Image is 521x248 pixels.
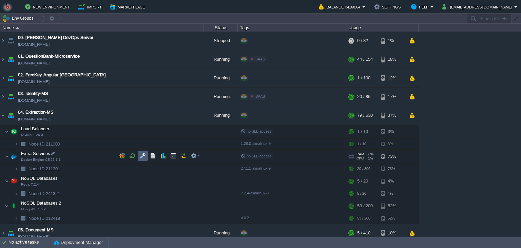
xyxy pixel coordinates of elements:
[357,69,370,87] div: 1 / 100
[381,199,403,213] div: 52%
[356,152,364,156] span: RAM
[9,199,19,213] img: AMDAwAAAACH5BAEAAAAALAAAAAABAAEAAAICRAEAOw==
[28,216,46,221] span: Node ID:
[241,191,269,195] span: 7.2.4-almalinux-9
[0,69,6,87] img: AMDAwAAAACH5BAEAAAAALAAAAAABAAEAAAICRAEAOw==
[357,125,368,138] div: 1 / 10
[0,88,6,106] img: AMDAwAAAACH5BAEAAAAALAAAAAABAAEAAAICRAEAOw==
[204,69,238,87] div: Running
[357,174,368,188] div: 5 / 20
[319,3,362,11] button: Balance ₹4168.64
[9,150,19,163] img: AMDAwAAAACH5BAEAAAAALAAAAAABAAEAAAICRAEAOw==
[6,69,16,87] img: AMDAwAAAACH5BAEAAAAALAAAAAABAAEAAAICRAEAOw==
[18,164,28,174] img: AMDAwAAAACH5BAEAAAAALAAAAAABAAEAAAICRAEAOw==
[78,3,104,11] button: Import
[20,151,51,156] span: Extra Services
[110,3,147,11] button: Marketplace
[381,188,403,199] div: 4%
[255,57,265,61] span: SAAS
[18,53,80,60] span: 01. QuestionBank-Microservice
[6,224,16,242] img: AMDAwAAAACH5BAEAAAAALAAAAAABAAEAAAICRAEAOw==
[0,224,6,242] img: AMDAwAAAACH5BAEAAAAALAAAAAABAAEAAAICRAEAOw==
[381,224,403,242] div: 10%
[0,32,6,50] img: AMDAwAAAACH5BAEAAAAALAAAAAABAAEAAAICRAEAOw==
[255,94,265,98] span: SAAS
[18,90,48,97] a: 03. Identity-MS
[381,69,403,87] div: 12%
[204,106,238,125] div: Running
[204,24,237,32] div: Status
[20,200,62,206] span: NoSQL Databases 2
[21,133,43,137] span: NGINX 1.26.0
[2,14,36,23] button: Env Groups
[204,224,238,242] div: Running
[241,216,249,220] span: 4.0.2
[28,215,61,221] span: 212418
[204,88,238,106] div: Running
[5,125,9,138] img: AMDAwAAAACH5BAEAAAAALAAAAAABAAEAAAICRAEAOw==
[381,150,403,163] div: 73%
[1,24,204,32] div: Name
[25,3,72,11] button: New Environment
[357,224,370,242] div: 5 / 410
[367,152,373,156] span: 6%
[16,27,19,29] img: AMDAwAAAACH5BAEAAAAALAAAAAABAAEAAAICRAEAOw==
[18,213,28,224] img: AMDAwAAAACH5BAEAAAAALAAAAAABAAEAAAICRAEAOw==
[357,106,373,125] div: 79 / 530
[381,88,403,106] div: 17%
[241,129,272,133] span: no SLB access
[5,150,9,163] img: AMDAwAAAACH5BAEAAAAALAAAAAABAAEAAAICRAEAOw==
[20,201,62,206] a: NoSQL Databases 2MongoDB 4.0.2
[28,215,61,221] a: Node ID:212418
[18,60,50,66] a: [DOMAIN_NAME]
[5,199,9,213] img: AMDAwAAAACH5BAEAAAAALAAAAAABAAEAAAICRAEAOw==
[241,166,271,170] span: 27.1.1-almalinux-9
[0,50,6,69] img: AMDAwAAAACH5BAEAAAAALAAAAAABAAEAAAICRAEAOw==
[357,199,373,213] div: 53 / 200
[18,116,50,122] a: [DOMAIN_NAME]
[0,106,6,125] img: AMDAwAAAACH5BAEAAAAALAAAAAABAAEAAAICRAEAOw==
[356,156,364,160] span: CPU
[374,3,403,11] button: Settings
[357,50,373,69] div: 44 / 154
[18,109,54,116] a: 04. Extraction-MS
[28,191,61,196] a: Node ID:241321
[381,174,403,188] div: 4%
[18,97,50,104] a: [DOMAIN_NAME]
[28,166,46,171] span: Node ID:
[381,139,403,149] div: 3%
[6,50,16,69] img: AMDAwAAAACH5BAEAAAAALAAAAAABAAEAAAICRAEAOw==
[28,166,61,172] a: Node ID:211301
[28,141,61,147] span: 211300
[204,50,238,69] div: Running
[9,125,19,138] img: AMDAwAAAACH5BAEAAAAALAAAAAABAAEAAAICRAEAOw==
[18,233,50,240] a: [DOMAIN_NAME]
[28,191,46,196] span: Node ID:
[347,24,418,32] div: Usage
[18,188,28,199] img: AMDAwAAAACH5BAEAAAAALAAAAAABAAEAAAICRAEAOw==
[357,164,370,174] div: 20 / 300
[18,41,50,48] a: [DOMAIN_NAME]
[241,154,272,158] span: no SLB access
[14,139,18,149] img: AMDAwAAAACH5BAEAAAAALAAAAAABAAEAAAICRAEAOw==
[357,213,370,224] div: 53 / 200
[411,3,430,11] button: Help
[357,139,366,149] div: 1 / 10
[9,174,19,188] img: AMDAwAAAACH5BAEAAAAALAAAAAABAAEAAAICRAEAOw==
[18,139,28,149] img: AMDAwAAAACH5BAEAAAAALAAAAAABAAEAAAICRAEAOw==
[6,32,16,50] img: AMDAwAAAACH5BAEAAAAALAAAAAABAAEAAAICRAEAOw==
[238,24,346,32] div: Tags
[18,227,54,233] a: 05. Document-MS
[28,141,46,147] span: Node ID:
[18,72,106,78] a: 02. FreeKey-Angular-[GEOGRAPHIC_DATA]
[28,166,61,172] span: 211301
[21,207,46,211] span: MongoDB 4.0.2
[20,176,59,181] a: NoSQL DatabasesRedis 7.2.4
[20,175,59,181] span: NoSQL Databases
[18,34,93,41] span: 00. [PERSON_NAME] DevOps Server
[8,237,51,248] div: No active tasks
